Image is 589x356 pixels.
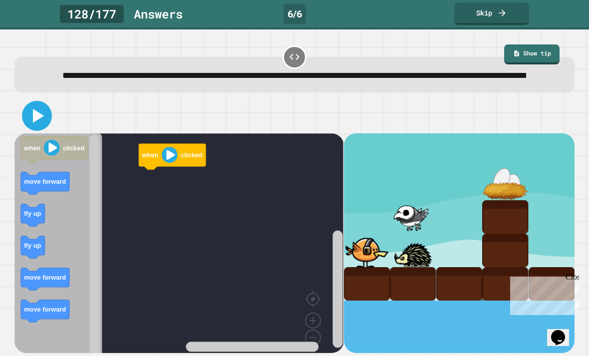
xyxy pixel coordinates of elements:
text: clicked [63,144,84,151]
div: 128 / 177 [60,5,124,23]
text: when [142,151,159,159]
a: Skip [454,2,529,25]
div: Answer s [134,5,183,23]
text: clicked [181,151,203,159]
text: move forward [24,306,66,313]
iframe: chat widget [506,273,579,315]
text: fly up [24,242,41,249]
iframe: chat widget [547,316,579,346]
text: move forward [24,178,66,185]
text: fly up [24,210,41,217]
div: 6 / 6 [284,4,306,24]
a: Show tip [504,44,560,65]
div: Chat with us now!Close [4,4,69,63]
div: Blockly Workspace [14,133,343,353]
text: move forward [24,274,66,281]
text: when [24,144,41,151]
